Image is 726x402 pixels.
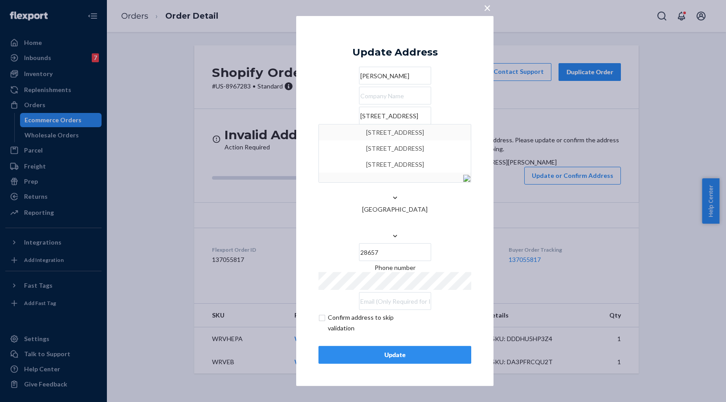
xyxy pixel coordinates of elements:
[359,67,431,84] input: First & Last Name
[395,214,396,232] input: [GEOGRAPHIC_DATA]
[352,47,438,58] div: Update Address
[359,292,431,310] input: Email (Only Required for International)
[359,107,431,125] input: [STREET_ADDRESS][STREET_ADDRESS][STREET_ADDRESS]
[323,157,466,173] div: [STREET_ADDRESS]
[359,87,431,105] input: Company Name
[323,125,466,141] div: [STREET_ADDRESS]
[359,243,431,261] input: ZIP Code
[318,205,471,214] div: [GEOGRAPHIC_DATA]
[375,264,416,271] span: Phone number
[463,175,470,182] img: [object%20Module]
[326,350,464,359] div: Update
[395,176,396,193] input: [US_STATE]
[323,141,466,157] div: [STREET_ADDRESS]
[318,346,471,364] button: Update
